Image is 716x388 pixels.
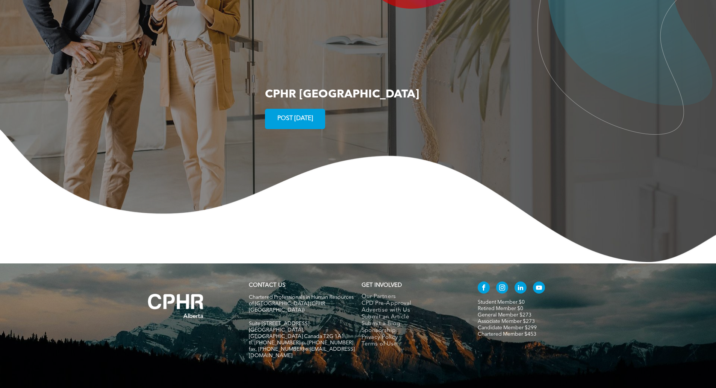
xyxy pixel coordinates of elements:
[362,341,462,348] a: Terms of Use
[275,111,316,126] span: POST [DATE]
[249,283,285,288] a: CONTACT US
[133,278,219,333] img: A white background with a few lines on it
[265,109,325,129] a: POST [DATE]
[478,300,525,305] a: Student Member $0
[478,319,535,324] a: Associate Member $273
[362,300,462,307] a: CPD Pre-Approval
[496,281,508,295] a: instagram
[478,332,536,337] a: Chartered Member $453
[362,283,402,288] span: GET INVOLVED
[362,307,462,314] a: Advertise with Us
[249,327,344,339] span: [GEOGRAPHIC_DATA], [GEOGRAPHIC_DATA] Canada T2G 1A1
[249,347,355,358] span: fax. [PHONE_NUMBER] e:[EMAIL_ADDRESS][DOMAIN_NAME]
[249,295,354,313] span: Chartered Professionals in Human Resources of [GEOGRAPHIC_DATA] (CPHR [GEOGRAPHIC_DATA])
[515,281,527,295] a: linkedin
[478,306,523,311] a: Retired Member $0
[478,312,531,318] a: General Member $273
[362,314,462,321] a: Submit an Article
[362,334,462,341] a: Privacy Policy
[362,327,462,334] a: Sponsorship
[362,321,462,327] a: Submit a Blog
[533,281,545,295] a: youtube
[362,294,462,300] a: Our Partners
[265,89,419,100] span: CPHR [GEOGRAPHIC_DATA]
[478,281,490,295] a: facebook
[478,325,537,330] a: Candidate Member $299
[249,340,353,345] span: tf. [PHONE_NUMBER] p. [PHONE_NUMBER]
[249,321,309,326] span: Suite [STREET_ADDRESS]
